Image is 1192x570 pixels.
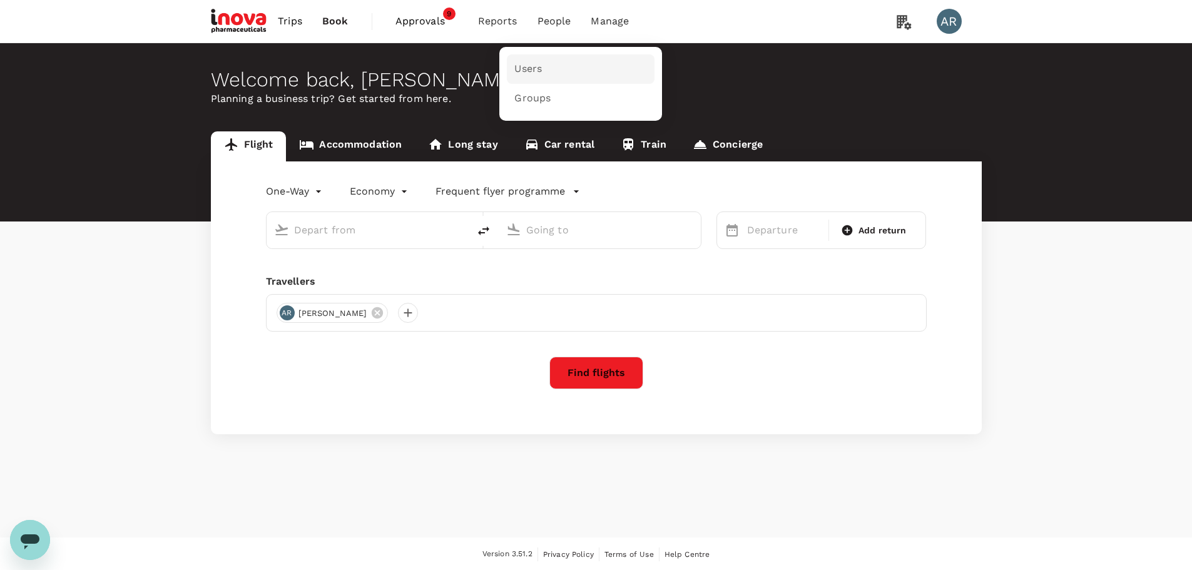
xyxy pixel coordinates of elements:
div: Economy [350,181,410,201]
a: Users [507,54,655,84]
span: Approvals [395,14,458,29]
img: iNova Pharmaceuticals [211,8,268,35]
input: Depart from [294,220,442,240]
a: Flight [211,131,287,161]
span: Terms of Use [604,550,654,559]
a: Accommodation [286,131,415,161]
span: People [537,14,571,29]
span: Reports [478,14,517,29]
span: 9 [443,8,456,20]
span: Add return [858,224,907,237]
a: Long stay [415,131,511,161]
a: Help Centre [665,547,710,561]
div: AR [937,9,962,34]
iframe: Button to launch messaging window [10,520,50,560]
p: Departure [747,223,821,238]
div: Travellers [266,274,927,289]
div: Welcome back , [PERSON_NAME] . [211,68,982,91]
span: Book [322,14,349,29]
div: One-Way [266,181,325,201]
button: Open [460,228,462,231]
button: Find flights [549,357,643,389]
span: Help Centre [665,550,710,559]
button: delete [469,216,499,246]
span: Privacy Policy [543,550,594,559]
button: Frequent flyer programme [436,184,580,199]
a: Groups [507,84,655,113]
input: Going to [526,220,675,240]
span: [PERSON_NAME] [291,307,375,320]
p: Frequent flyer programme [436,184,565,199]
span: Manage [591,14,629,29]
span: Trips [278,14,302,29]
span: Version 3.51.2 [482,548,532,561]
span: Groups [514,91,551,106]
a: Car rental [511,131,608,161]
div: AR[PERSON_NAME] [277,303,389,323]
a: Concierge [680,131,776,161]
span: Users [514,62,542,76]
a: Train [608,131,680,161]
div: AR [280,305,295,320]
a: Privacy Policy [543,547,594,561]
p: Planning a business trip? Get started from here. [211,91,982,106]
button: Open [692,228,695,231]
a: Terms of Use [604,547,654,561]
